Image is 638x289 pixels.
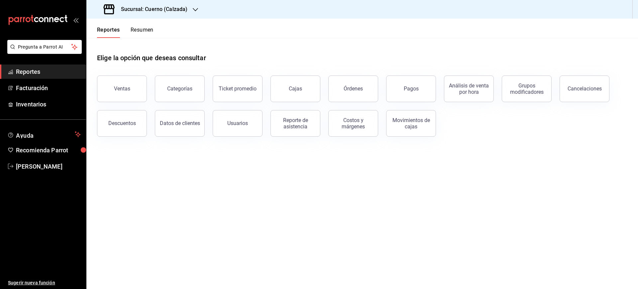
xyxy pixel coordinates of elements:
button: Grupos modificadores [502,75,552,102]
button: Órdenes [328,75,378,102]
button: open_drawer_menu [73,17,78,23]
div: Movimientos de cajas [390,117,432,130]
button: Ticket promedio [213,75,263,102]
button: Ventas [97,75,147,102]
div: Análisis de venta por hora [448,82,489,95]
a: Pregunta a Parrot AI [5,48,82,55]
button: Usuarios [213,110,263,137]
div: Reporte de asistencia [275,117,316,130]
div: Pagos [404,85,419,92]
div: navigation tabs [97,27,154,38]
span: Reportes [16,67,81,76]
button: Movimientos de cajas [386,110,436,137]
button: Cajas [270,75,320,102]
button: Categorías [155,75,205,102]
button: Datos de clientes [155,110,205,137]
span: Pregunta a Parrot AI [18,44,71,51]
div: Categorías [167,85,192,92]
span: Inventarios [16,100,81,109]
button: Análisis de venta por hora [444,75,494,102]
button: Resumen [131,27,154,38]
h3: Sucursal: Cuerno (Calzada) [116,5,187,13]
div: Cajas [289,85,302,92]
div: Ventas [114,85,130,92]
div: Órdenes [344,85,363,92]
span: Facturación [16,83,81,92]
h1: Elige la opción que deseas consultar [97,53,206,63]
button: Descuentos [97,110,147,137]
div: Ticket promedio [219,85,257,92]
span: Recomienda Parrot [16,146,81,155]
span: Ayuda [16,130,72,138]
div: Usuarios [227,120,248,126]
div: Datos de clientes [160,120,200,126]
div: Descuentos [108,120,136,126]
button: Pagos [386,75,436,102]
button: Reportes [97,27,120,38]
button: Reporte de asistencia [270,110,320,137]
span: Sugerir nueva función [8,279,81,286]
span: [PERSON_NAME] [16,162,81,171]
div: Costos y márgenes [333,117,374,130]
button: Costos y márgenes [328,110,378,137]
button: Pregunta a Parrot AI [7,40,82,54]
div: Cancelaciones [568,85,602,92]
div: Grupos modificadores [506,82,547,95]
button: Cancelaciones [560,75,609,102]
